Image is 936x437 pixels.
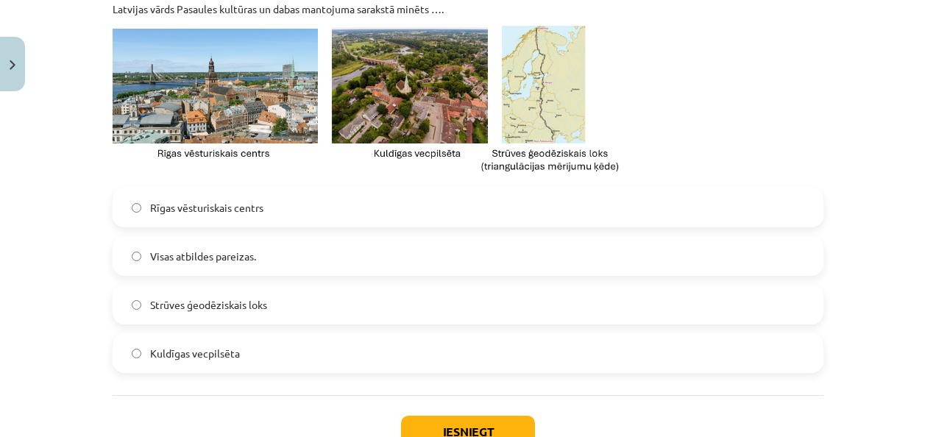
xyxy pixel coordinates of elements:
span: Visas atbildes pareizas. [150,249,256,264]
input: Visas atbildes pareizas. [132,252,141,261]
input: Kuldīgas vecpilsēta [132,349,141,358]
p: Latvijas vārds Pasaules kultūras un dabas mantojuma sarakstā minēts …. [113,1,823,17]
input: Strūves ģeodēziskais loks [132,300,141,310]
img: icon-close-lesson-0947bae3869378f0d4975bcd49f059093ad1ed9edebbc8119c70593378902aed.svg [10,60,15,70]
input: Rīgas vēsturiskais centrs [132,203,141,213]
span: Kuldīgas vecpilsēta [150,346,240,361]
span: Rīgas vēsturiskais centrs [150,200,263,216]
span: Strūves ģeodēziskais loks [150,297,267,313]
